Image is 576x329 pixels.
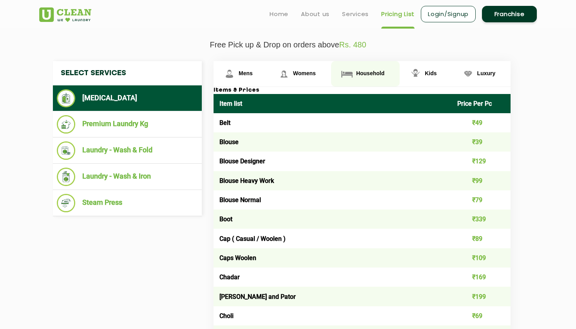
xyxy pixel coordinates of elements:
td: ₹99 [451,171,511,190]
li: Laundry - Wash & Fold [57,141,198,160]
th: Price Per Pc [451,94,511,113]
img: Mens [223,67,236,81]
td: Belt [214,113,451,132]
td: ₹199 [451,287,511,306]
h3: Items & Prices [214,87,511,94]
li: Steam Press [57,194,198,212]
th: Item list [214,94,451,113]
span: Rs. 480 [339,40,366,49]
li: Laundry - Wash & Iron [57,168,198,186]
img: Laundry - Wash & Iron [57,168,75,186]
td: Blouse Designer [214,152,451,171]
td: Choli [214,306,451,325]
td: [PERSON_NAME] and Pator [214,287,451,306]
td: ₹89 [451,229,511,248]
td: ₹339 [451,210,511,229]
img: Steam Press [57,194,75,212]
a: Franchise [482,6,537,22]
td: ₹169 [451,268,511,287]
td: Cap ( Casual / Woolen ) [214,229,451,248]
td: ₹69 [451,306,511,325]
td: ₹129 [451,152,511,171]
img: Womens [277,67,291,81]
td: Boot [214,210,451,229]
td: Blouse [214,132,451,152]
p: Free Pick up & Drop on orders above [39,40,537,49]
img: Household [340,67,354,81]
img: UClean Laundry and Dry Cleaning [39,7,91,22]
td: ₹79 [451,190,511,210]
li: [MEDICAL_DATA] [57,89,198,107]
td: Caps Woolen [214,248,451,268]
img: Premium Laundry Kg [57,115,75,134]
img: Kids [409,67,422,81]
span: Womens [293,70,316,76]
a: Pricing List [381,9,415,19]
li: Premium Laundry Kg [57,115,198,134]
td: Chadar [214,268,451,287]
td: ₹49 [451,113,511,132]
span: Household [356,70,384,76]
a: About us [301,9,330,19]
td: Blouse Heavy Work [214,171,451,190]
span: Luxury [477,70,496,76]
a: Login/Signup [421,6,476,22]
span: Mens [239,70,253,76]
img: Dry Cleaning [57,89,75,107]
a: Home [270,9,288,19]
img: Luxury [461,67,475,81]
td: ₹39 [451,132,511,152]
td: ₹109 [451,248,511,268]
a: Services [342,9,369,19]
td: Blouse Normal [214,190,451,210]
h4: Select Services [53,61,202,85]
img: Laundry - Wash & Fold [57,141,75,160]
span: Kids [425,70,437,76]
